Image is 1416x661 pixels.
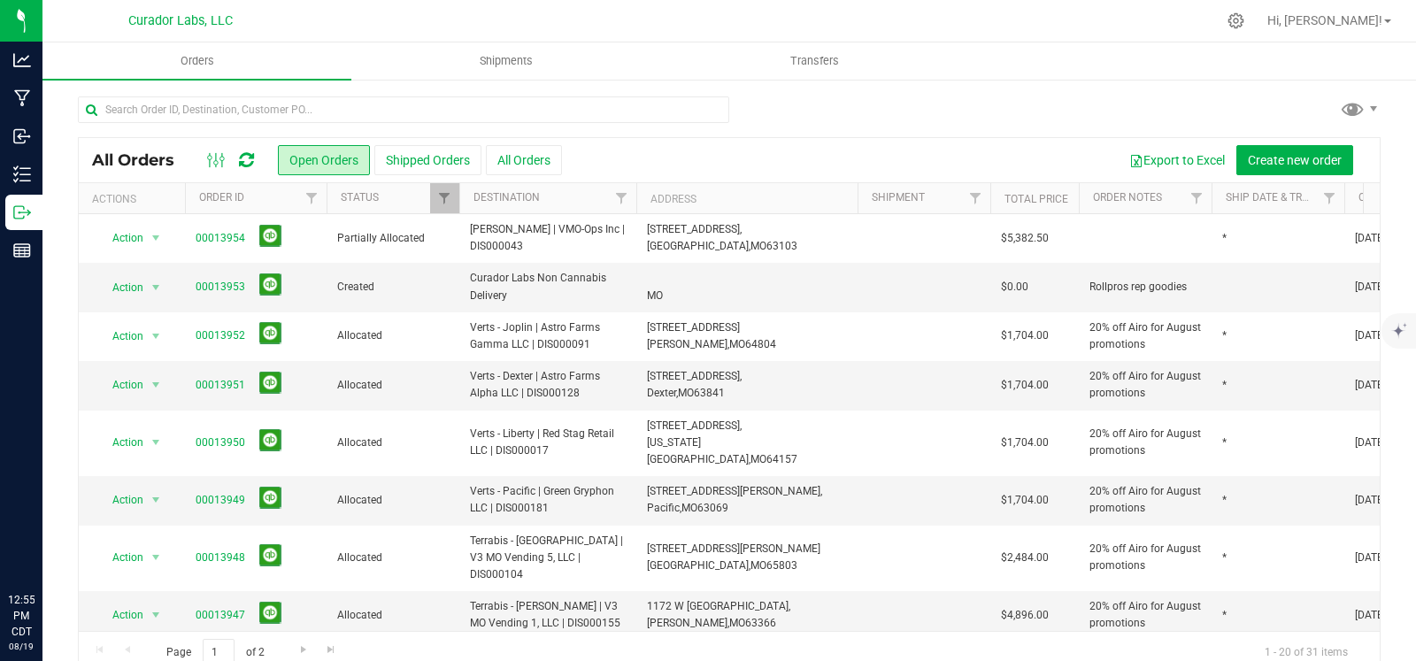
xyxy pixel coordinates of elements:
span: select [145,324,167,349]
div: Actions [92,193,178,205]
a: 00013950 [196,434,245,451]
inline-svg: Analytics [13,51,31,69]
a: Filter [297,183,327,213]
span: 65803 [766,559,797,572]
span: MO [729,617,745,629]
p: 12:55 PM CDT [8,592,35,640]
button: Export to Excel [1118,145,1236,175]
a: Filter [961,183,990,213]
span: select [145,275,167,300]
inline-svg: Outbound [13,204,31,221]
a: 00013951 [196,377,245,394]
a: Status [341,191,379,204]
span: $4,896.00 [1001,607,1049,624]
span: Action [96,488,144,512]
a: Ship Date & Transporter [1226,191,1362,204]
a: Transfers [660,42,969,80]
span: select [145,226,167,250]
span: 63103 [766,240,797,252]
a: 00013952 [196,327,245,344]
span: Allocated [337,327,449,344]
a: Destination [473,191,540,204]
a: Shipment [872,191,925,204]
span: $1,704.00 [1001,434,1049,451]
th: Address [636,183,858,214]
span: Action [96,545,144,570]
button: Create new order [1236,145,1353,175]
span: [STREET_ADDRESS], [647,370,742,382]
button: All Orders [486,145,562,175]
span: Hi, [PERSON_NAME]! [1267,13,1382,27]
p: 08/19 [8,640,35,653]
span: MO [750,240,766,252]
span: [STREET_ADDRESS][PERSON_NAME] [647,542,820,555]
a: Orders [42,42,351,80]
span: Action [96,603,144,627]
span: 20% off Airo for August promotions [1089,483,1201,517]
span: Verts - Joplin | Astro Farms Gamma LLC | DIS000091 [470,319,626,353]
span: 20% off Airo for August promotions [1089,426,1201,459]
a: Filter [1182,183,1212,213]
span: MO [678,387,694,399]
div: Manage settings [1225,12,1247,29]
span: select [145,430,167,455]
span: MO [681,502,697,514]
span: 20% off Airo for August promotions [1089,319,1201,353]
span: Allocated [337,377,449,394]
span: Curador Labs, LLC [128,13,233,28]
span: Action [96,430,144,455]
span: MO [729,338,745,350]
span: [STREET_ADDRESS], [647,223,742,235]
span: 63069 [697,502,728,514]
span: Action [96,275,144,300]
button: Open Orders [278,145,370,175]
span: Partially Allocated [337,230,449,247]
inline-svg: Inbound [13,127,31,145]
span: Action [96,226,144,250]
span: $2,484.00 [1001,550,1049,566]
span: select [145,603,167,627]
inline-svg: Manufacturing [13,89,31,107]
a: 00013949 [196,492,245,509]
span: Orders [157,53,238,69]
span: Action [96,373,144,397]
a: Filter [607,183,636,213]
span: $1,704.00 [1001,492,1049,509]
span: [GEOGRAPHIC_DATA], [647,559,750,572]
span: select [145,488,167,512]
input: Search Order ID, Destination, Customer PO... [78,96,729,123]
span: 20% off Airo for August promotions [1089,368,1201,402]
a: 00013954 [196,230,245,247]
span: MO [750,559,766,572]
a: Total Price [1004,193,1068,205]
iframe: Resource center [18,519,71,573]
span: 20% off Airo for August promotions [1089,541,1201,574]
span: [US_STATE][GEOGRAPHIC_DATA], [647,436,750,465]
inline-svg: Inventory [13,165,31,183]
span: 63366 [745,617,776,629]
span: $1,704.00 [1001,327,1049,344]
span: select [145,373,167,397]
a: 00013947 [196,607,245,624]
span: Curador Labs Non Cannabis Delivery [470,270,626,304]
span: $0.00 [1001,279,1028,296]
a: 00013948 [196,550,245,566]
span: MO [750,453,766,465]
a: Shipments [351,42,660,80]
span: Verts - Pacific | Green Gryphon LLC | DIS000181 [470,483,626,517]
span: 1172 W [GEOGRAPHIC_DATA], [647,600,790,612]
span: Create new order [1248,153,1342,167]
span: Pacific, [647,502,681,514]
a: Order ID [199,191,244,204]
span: Terrabis - [GEOGRAPHIC_DATA] | V3 MO Vending 5, LLC | DIS000104 [470,533,626,584]
span: [PERSON_NAME], [647,338,729,350]
a: 00013953 [196,279,245,296]
span: Allocated [337,434,449,451]
span: [STREET_ADDRESS] [647,321,740,334]
span: Created [337,279,449,296]
span: select [145,545,167,570]
span: Transfers [766,53,863,69]
span: Terrabis - [PERSON_NAME] | V3 MO Vending 1, LLC | DIS000155 [470,598,626,632]
span: MO [647,289,663,302]
span: 63841 [694,387,725,399]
